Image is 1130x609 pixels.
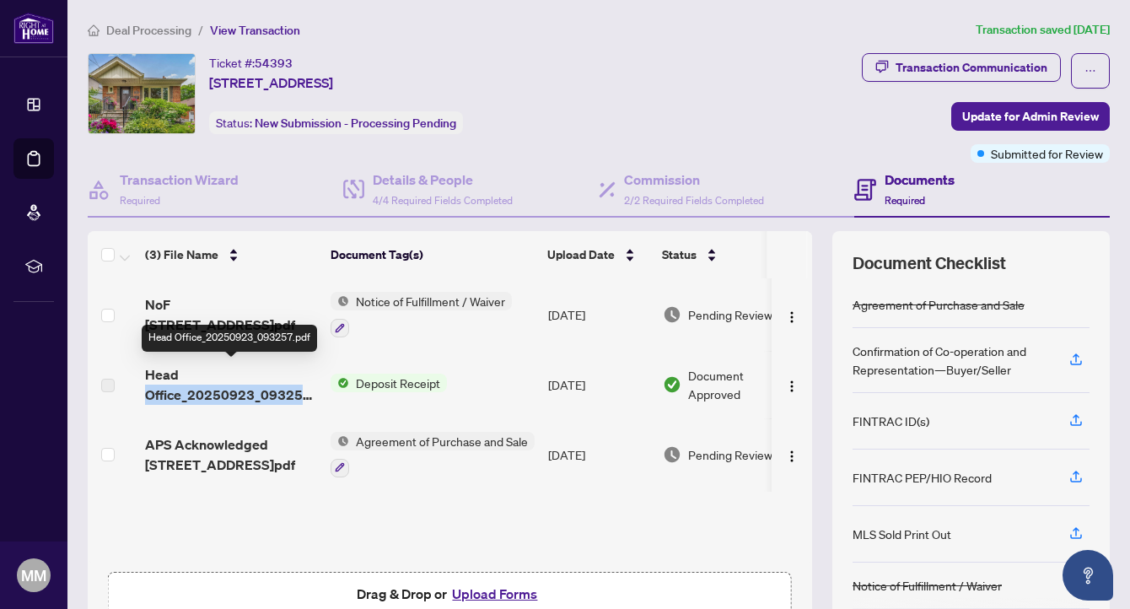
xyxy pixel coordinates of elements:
[349,292,512,310] span: Notice of Fulfillment / Waiver
[547,245,615,264] span: Upload Date
[853,251,1006,275] span: Document Checklist
[853,576,1002,595] div: Notice of Fulfillment / Waiver
[688,445,772,464] span: Pending Review
[853,342,1049,379] div: Confirmation of Co-operation and Representation—Buyer/Seller
[688,305,772,324] span: Pending Review
[349,432,535,450] span: Agreement of Purchase and Sale
[662,245,697,264] span: Status
[331,374,447,392] button: Status IconDeposit Receipt
[138,231,324,278] th: (3) File Name
[663,375,681,394] img: Document Status
[209,53,293,73] div: Ticket #:
[541,418,656,491] td: [DATE]
[145,294,317,335] span: NoF [STREET_ADDRESS]pdf
[853,468,992,487] div: FINTRAC PEP/HIO Record
[896,54,1047,81] div: Transaction Communication
[624,194,764,207] span: 2/2 Required Fields Completed
[885,170,955,190] h4: Documents
[373,194,513,207] span: 4/4 Required Fields Completed
[991,144,1103,163] span: Submitted for Review
[778,371,805,398] button: Logo
[663,445,681,464] img: Document Status
[331,374,349,392] img: Status Icon
[447,583,542,605] button: Upload Forms
[853,412,929,430] div: FINTRAC ID(s)
[624,170,764,190] h4: Commission
[145,245,218,264] span: (3) File Name
[88,24,100,36] span: home
[255,116,456,131] span: New Submission - Processing Pending
[778,301,805,328] button: Logo
[209,73,333,93] span: [STREET_ADDRESS]
[541,231,655,278] th: Upload Date
[862,53,1061,82] button: Transaction Communication
[655,231,799,278] th: Status
[198,20,203,40] li: /
[331,292,349,310] img: Status Icon
[541,351,656,418] td: [DATE]
[885,194,925,207] span: Required
[785,380,799,393] img: Logo
[688,366,793,403] span: Document Approved
[663,305,681,324] img: Document Status
[142,325,317,352] div: Head Office_20250923_093257.pdf
[976,20,1110,40] article: Transaction saved [DATE]
[778,441,805,468] button: Logo
[785,310,799,324] img: Logo
[120,194,160,207] span: Required
[106,23,191,38] span: Deal Processing
[331,432,349,450] img: Status Icon
[89,54,195,133] img: IMG-E12387402_1.jpg
[331,432,535,477] button: Status IconAgreement of Purchase and Sale
[373,170,513,190] h4: Details & People
[13,13,54,44] img: logo
[255,56,293,71] span: 54393
[145,364,317,405] span: Head Office_20250923_093257.pdf
[1084,65,1096,77] span: ellipsis
[1063,550,1113,601] button: Open asap
[349,374,447,392] span: Deposit Receipt
[962,103,1099,130] span: Update for Admin Review
[853,525,951,543] div: MLS Sold Print Out
[120,170,239,190] h4: Transaction Wizard
[324,231,541,278] th: Document Tag(s)
[951,102,1110,131] button: Update for Admin Review
[209,111,463,134] div: Status:
[853,295,1025,314] div: Agreement of Purchase and Sale
[541,278,656,351] td: [DATE]
[145,434,317,475] span: APS Acknowledged [STREET_ADDRESS]pdf
[210,23,300,38] span: View Transaction
[357,583,542,605] span: Drag & Drop or
[785,450,799,463] img: Logo
[331,292,512,337] button: Status IconNotice of Fulfillment / Waiver
[21,563,46,587] span: MM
